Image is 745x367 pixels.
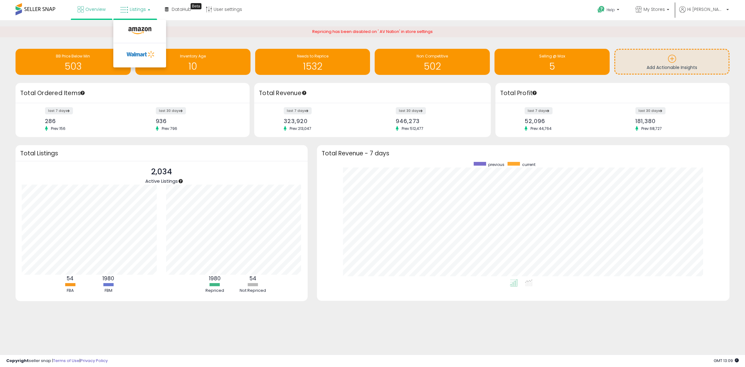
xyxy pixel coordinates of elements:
h3: Total Ordered Items [20,89,245,98]
a: Non Competitive 502 [375,49,490,75]
div: Tooltip anchor [301,90,307,96]
div: FBM [90,288,127,294]
span: Prev: 796 [159,126,180,131]
a: Needs to Reprice 1532 [255,49,370,75]
h1: 10 [138,61,247,71]
label: last 7 days [284,107,312,114]
span: DataHub [172,6,191,12]
span: My Stores [643,6,665,12]
a: BB Price Below Min 503 [16,49,131,75]
h3: Total Revenue [259,89,486,98]
b: 54 [67,275,74,282]
div: Tooltip anchor [80,90,85,96]
span: Hi [PERSON_NAME] [687,6,725,12]
span: Needs to Reprice [297,53,328,59]
span: Listings [130,6,146,12]
span: previous [488,162,504,167]
span: Prev: 512,477 [399,126,427,131]
div: 323,920 [284,118,368,124]
span: current [522,162,535,167]
span: Prev: 68,727 [638,126,665,131]
h3: Total Listings [20,151,303,156]
h1: 502 [378,61,487,71]
span: Selling @ Max [539,53,565,59]
div: 286 [45,118,128,124]
div: Tooltip anchor [532,90,537,96]
div: 181,380 [635,118,719,124]
span: Active Listings [145,178,178,184]
span: Prev: 213,047 [287,126,314,131]
label: last 30 days [635,107,666,114]
a: Add Actionable Insights [615,50,729,74]
i: Get Help [597,6,605,13]
span: Non Competitive [417,53,448,59]
a: Help [593,1,625,20]
a: Hi [PERSON_NAME] [679,6,729,20]
div: Repriced [196,288,233,294]
span: Inventory Age [180,53,206,59]
span: Prev: 156 [48,126,69,131]
span: Help [607,7,615,12]
label: last 7 days [525,107,553,114]
span: Prev: 44,764 [527,126,555,131]
span: BB Price Below Min [56,53,90,59]
b: 1980 [102,275,114,282]
div: Tooltip anchor [178,178,183,184]
div: FBA [52,288,89,294]
b: 1980 [209,275,221,282]
b: 54 [250,275,256,282]
a: Inventory Age 10 [135,49,251,75]
label: last 30 days [396,107,426,114]
h3: Total Profit [500,89,725,98]
h3: Total Revenue - 7 days [322,151,725,156]
h1: 503 [19,61,128,71]
a: Selling @ Max 5 [494,49,610,75]
h1: 5 [498,61,607,71]
div: Tooltip anchor [191,3,201,9]
span: Overview [85,6,106,12]
span: Repricing has been disabled on ' AV Nation' in store settings [312,29,433,34]
label: last 30 days [156,107,186,114]
label: last 7 days [45,107,73,114]
div: 946,273 [396,118,480,124]
p: 2,034 [145,166,178,178]
div: 52,096 [525,118,608,124]
div: 936 [156,118,239,124]
h1: 1532 [258,61,367,71]
span: Add Actionable Insights [647,64,697,71]
div: Not Repriced [234,288,272,294]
